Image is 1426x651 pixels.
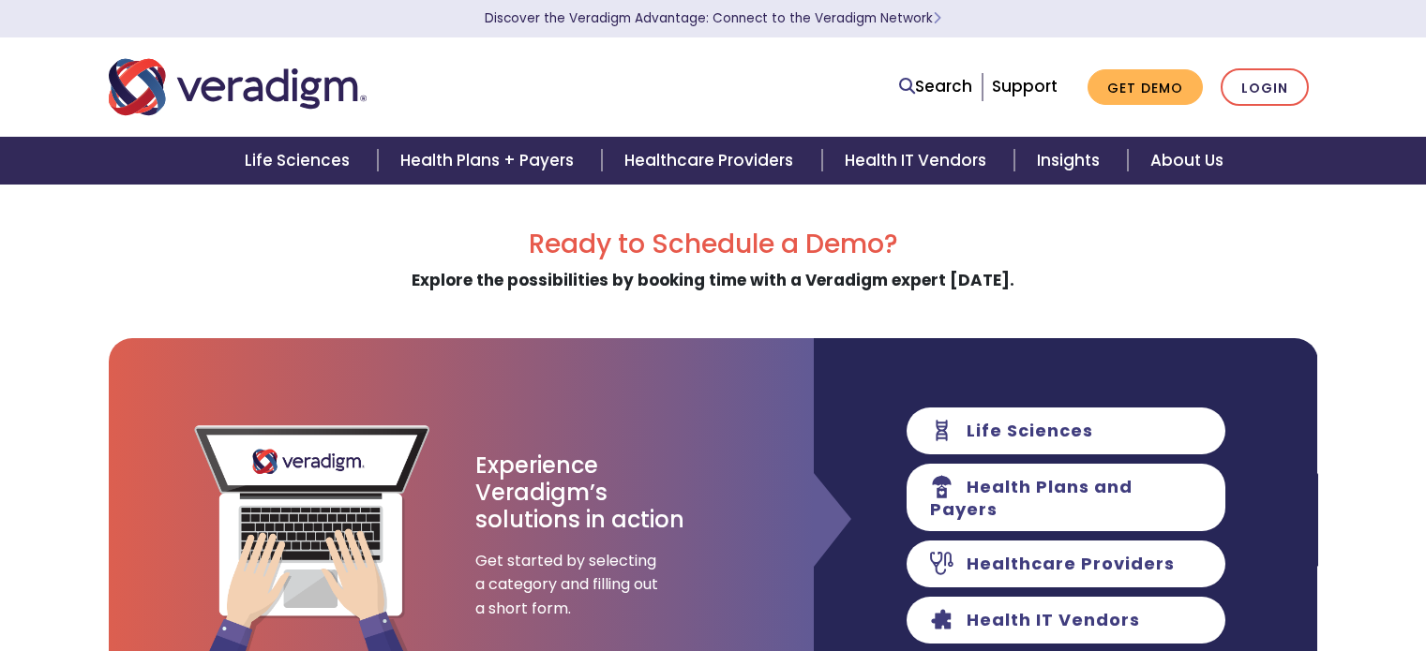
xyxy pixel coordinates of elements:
a: Insights [1014,137,1128,185]
img: Veradigm logo [109,56,367,118]
a: Discover the Veradigm Advantage: Connect to the Veradigm NetworkLearn More [485,9,941,27]
a: Life Sciences [222,137,378,185]
h2: Ready to Schedule a Demo? [109,229,1318,260]
a: Search [899,74,972,99]
a: Health IT Vendors [822,137,1014,185]
strong: Explore the possibilities by booking time with a Veradigm expert [DATE]. [412,269,1014,291]
span: Learn More [933,9,941,27]
a: Get Demo [1088,69,1203,106]
a: About Us [1128,137,1246,185]
a: Health Plans + Payers [378,137,602,185]
a: Login [1221,68,1309,107]
a: Support [992,75,1058,97]
h3: Experience Veradigm’s solutions in action [475,452,686,533]
a: Healthcare Providers [602,137,821,185]
span: Get started by selecting a category and filling out a short form. [475,549,663,621]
